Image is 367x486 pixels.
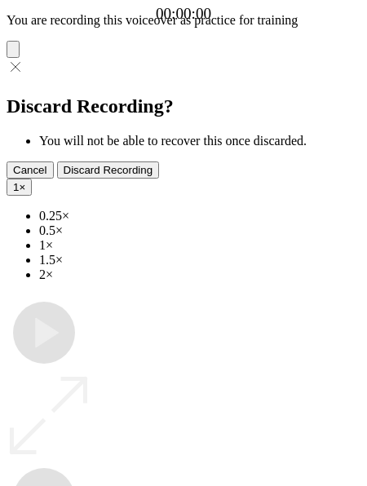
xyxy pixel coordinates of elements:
li: 1× [39,238,360,253]
button: Discard Recording [57,161,160,179]
li: 0.5× [39,223,360,238]
button: 1× [7,179,32,196]
li: 0.25× [39,209,360,223]
button: Cancel [7,161,54,179]
p: You are recording this voiceover as practice for training [7,13,360,28]
h2: Discard Recording? [7,95,360,117]
a: 00:00:00 [156,5,211,23]
span: 1 [13,181,19,193]
li: 2× [39,267,360,282]
li: You will not be able to recover this once discarded. [39,134,360,148]
li: 1.5× [39,253,360,267]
